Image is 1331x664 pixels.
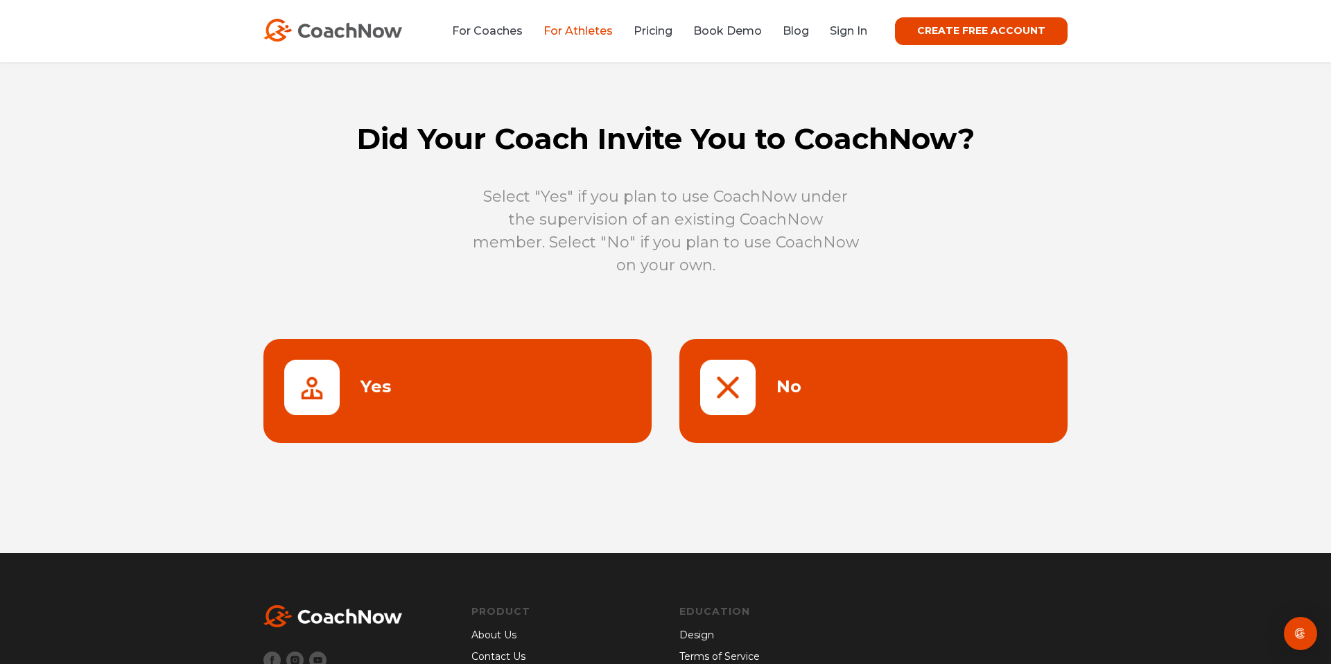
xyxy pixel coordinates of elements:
[471,185,860,277] p: Select "Yes" if you plan to use CoachNow under the supervision of an existing CoachNow member. Se...
[250,121,1081,157] h1: Did Your Coach Invite You to CoachNow?
[471,605,530,618] a: Product
[679,628,860,643] a: Design
[1284,617,1317,650] div: Open Intercom Messenger
[471,628,530,643] a: About Us
[895,17,1068,45] a: CREATE FREE ACCOUNT
[679,605,860,618] a: Education
[830,24,867,37] a: Sign In
[263,605,402,627] img: White CoachNow Logo
[634,24,672,37] a: Pricing
[693,24,762,37] a: Book Demo
[263,19,402,42] img: CoachNow Logo
[783,24,809,37] a: Blog
[452,24,523,37] a: For Coaches
[543,24,613,37] a: For Athletes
